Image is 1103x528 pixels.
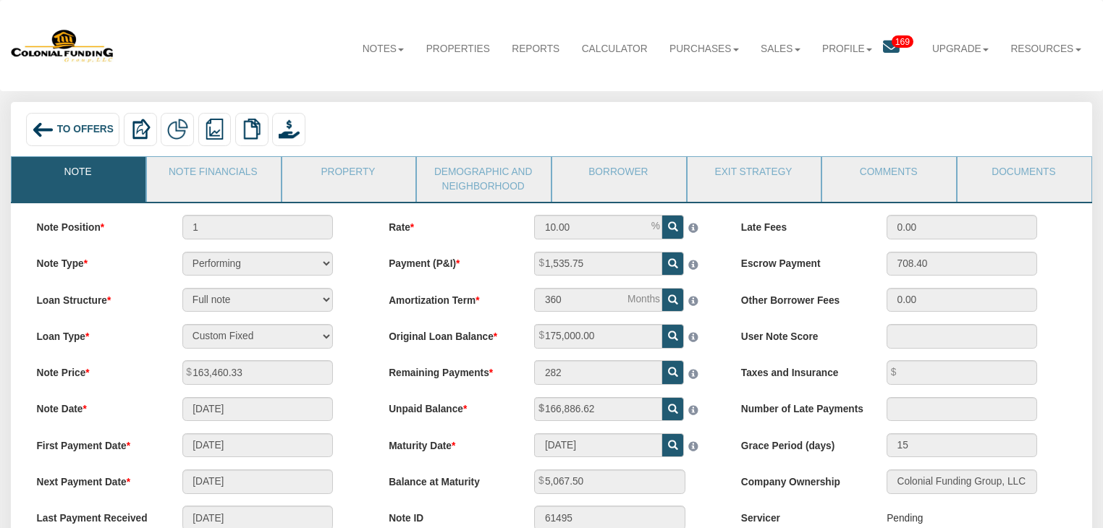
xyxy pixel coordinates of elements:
[822,157,955,193] a: Comments
[376,215,522,234] label: Rate
[282,157,415,193] a: Property
[204,119,225,140] img: reports.png
[729,433,874,453] label: Grace Period (days)
[921,31,1000,67] a: Upgrade
[25,506,170,525] label: Last Payment Received
[958,157,1090,193] a: Documents
[729,288,874,307] label: Other Borrower Fees
[729,252,874,271] label: Escrow Payment
[25,360,170,380] label: Note Price
[351,31,415,67] a: Notes
[376,324,522,344] label: Original Loan Balance
[32,119,54,140] img: back_arrow_left_icon.svg
[376,360,522,380] label: Remaining Payments
[534,215,662,239] input: This field can contain only numeric characters
[182,397,333,422] input: MM/DD/YYYY
[147,157,279,193] a: Note Financials
[688,157,820,193] a: Exit Strategy
[279,119,300,140] img: purchase_offer.png
[750,31,811,67] a: Sales
[659,31,750,67] a: Purchases
[534,433,662,458] input: MM/DD/YYYY
[376,397,522,417] label: Unpaid Balance
[25,469,170,489] label: Next Payment Date
[570,31,658,67] a: Calculator
[729,360,874,380] label: Taxes and Insurance
[242,119,263,140] img: copy.png
[883,31,921,68] a: 169
[811,31,883,67] a: Profile
[25,433,170,453] label: First Payment Date
[25,397,170,417] label: Note Date
[376,506,522,525] label: Note ID
[57,124,114,135] span: To Offers
[11,28,114,63] img: 579666
[729,469,874,489] label: Company Ownership
[130,119,151,140] img: export.svg
[25,252,170,271] label: Note Type
[892,35,913,48] span: 169
[729,324,874,344] label: User Note Score
[376,252,522,271] label: Payment (P&I)
[25,215,170,234] label: Note Position
[25,288,170,307] label: Loan Structure
[25,324,170,344] label: Loan Type
[417,157,549,201] a: Demographic and Neighborhood
[729,215,874,234] label: Late Fees
[376,288,522,307] label: Amortization Term
[182,433,333,458] input: MM/DD/YYYY
[552,157,685,193] a: Borrower
[182,469,333,494] input: MM/DD/YYYY
[167,119,188,140] img: partial.png
[376,469,522,489] label: Balance at Maturity
[12,157,144,193] a: Note
[1000,31,1092,67] a: Resources
[501,31,570,67] a: Reports
[376,433,522,453] label: Maturity Date
[415,31,501,67] a: Properties
[729,397,874,417] label: Number of Late Payments
[729,506,874,525] label: Servicer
